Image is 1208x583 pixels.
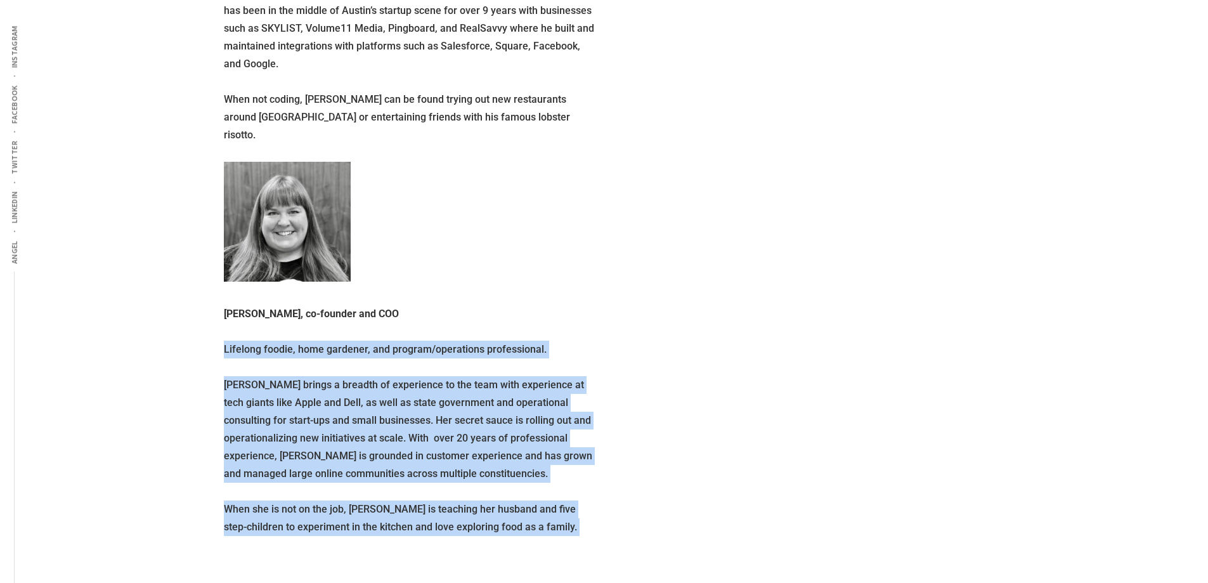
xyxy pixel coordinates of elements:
span: Angel [10,240,19,264]
a: Facebook [8,77,21,131]
span: Twitter [10,141,19,174]
span: Instagram [10,25,19,68]
p: When she is not on the job, [PERSON_NAME] is teaching her husband and five step-children to exper... [224,501,594,536]
a: Angel [8,233,21,272]
p: When not coding, [PERSON_NAME] can be found trying out new restaurants around [GEOGRAPHIC_DATA] o... [224,91,594,144]
span: Facebook [10,85,19,124]
p: Lifelong foodie, home gardener, and program/operations professional. [224,341,594,358]
strong: [PERSON_NAME], co-founder and COO [224,308,399,320]
span: LinkedIn [10,191,19,223]
a: LinkedIn [8,183,21,231]
p: [PERSON_NAME] brings a breadth of experience to the team with experience at tech giants like Appl... [224,376,594,483]
a: Twitter [8,133,21,182]
a: Instagram [8,18,21,75]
